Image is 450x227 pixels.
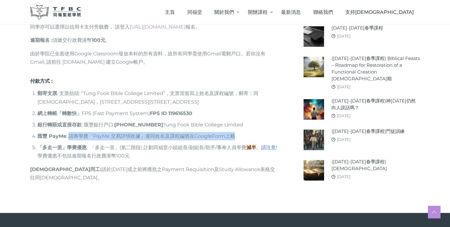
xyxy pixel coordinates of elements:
[241,3,275,21] a: 開辦課程
[337,113,350,118] a: [DATE]
[150,110,192,116] strong: FPS ID 119616530
[72,122,82,128] span: 存款
[30,165,279,182] p: 請於[DATE]或之前將獲批之Payment Requisition及Study Allowance表格交往同[DEMOGRAPHIC_DATA]。
[37,89,279,106] li: : 支票抬頭: “Tung Fook Bible College Limited”，支票背面寫上姓名及課程編號，郵寄：同[DEMOGRAPHIC_DATA]，[STREET_ADDRESS][S...
[331,55,420,82] a: ([DATE]-[DATE]春季課程) Biblical Feasts – Roadmap for Restoration of a Functional Creation [DEMOGRAPH...
[187,9,202,15] span: 同福堂
[37,132,279,140] li: : 請將學費「PayMe 交易詳情收據」連同姓名及課程編號在GoogleForm上載
[303,26,324,47] img: 2024-25年春季課程
[92,37,105,43] strong: 100元
[339,3,420,21] a: 支持[DEMOGRAPHIC_DATA]
[37,143,279,160] li: : 「多走一里」(第二階段) 計劃同福堂小組組長/副組長/助手/事奉人員學費 。
[37,133,66,139] strong: 匯豐 PayMe
[165,9,175,15] span: 主頁
[114,122,163,128] strong: [PHONE_NUMBER]
[303,57,324,77] img: (2024-25年春季課程) Biblical Feasts – Roadmap for Restoration of a Functional Creation 聖經節期
[331,25,383,31] a: [DATE]-[DATE]春季課程
[37,109,279,117] li: FPS (Fast Payment System)
[37,121,279,129] li: : 匯豐銀行戶口: Tung Fook Bible College Limited
[345,9,414,15] span: 支持[DEMOGRAPHIC_DATA]
[37,90,57,96] strong: 郵寄支票
[248,9,268,15] span: 開辦課程
[30,5,82,20] img: 同福聖經學院 TFBC
[37,153,130,159] span: 學費優惠不包括逾期報名行政費港幣100元
[303,129,324,150] img: (2024-25年春季課程)門徒訓練
[303,160,324,181] img: (2024-25年春季課程)聖經神學
[337,174,350,179] a: [DATE]
[130,24,186,30] a: [URL][DOMAIN_NAME]
[30,36,279,44] p: 須繳交行政費港幣 。
[30,50,279,66] p: 由於學院已全面使用Google Classroom發放本科的所有資料，故所有同學需使用Gmail電郵戶口。若你沒有Gmail, 請前往 [DOMAIN_NAME] 建立Google帳戶。
[281,9,301,15] span: 最新消息
[337,84,350,89] a: [DATE]
[159,3,181,21] a: 主頁
[208,3,241,21] a: 關於我們
[181,3,208,21] a: 同福堂
[30,23,279,31] p: 同學亦可以選擇以信用卡支付旁聽費， 請登入 報名。
[331,128,405,135] a: ([DATE]-[DATE]春季課程)門徒訓練
[307,3,339,21] a: 聯絡我們
[337,137,350,142] a: [DATE]
[246,145,256,150] span: 減半
[30,78,53,84] b: 付款方式 :
[275,3,307,21] a: 最新消息
[331,98,420,111] a: ([DATE]-[DATE]春季課程)神[DATE]仍然向人說話嗎？
[37,110,82,116] strong: 網上轉帳「轉數快」
[261,145,277,150] span: 請注意!
[303,99,324,120] img: (2024-25年春季課程)神今天仍然向人說話嗎？
[37,122,82,128] strong: 銀行轉賬或直接
[313,9,333,15] span: 聯絡我們
[37,145,87,150] strong: 「多走一里」學費優惠
[30,37,53,43] strong: 逾期報名 :
[30,166,101,172] b: [DEMOGRAPHIC_DATA]同工:
[214,9,234,15] span: 關於我們
[331,158,420,172] a: ([DATE]-[DATE]春季課程)[DEMOGRAPHIC_DATA]
[428,206,440,218] a: Scroll to top
[337,34,350,38] a: [DATE]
